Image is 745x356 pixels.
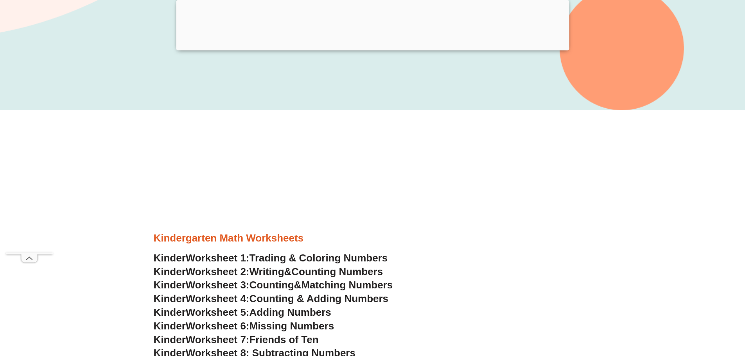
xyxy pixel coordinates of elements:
[154,279,186,291] span: Kinder
[186,266,250,277] span: Worksheet 2:
[186,293,250,304] span: Worksheet 4:
[154,266,186,277] span: Kinder
[186,334,250,345] span: Worksheet 7:
[250,320,334,332] span: Missing Numbers
[154,279,393,291] a: KinderWorksheet 3:Counting&Matching Numbers
[250,293,389,304] span: Counting & Adding Numbers
[154,320,186,332] span: Kinder
[154,266,383,277] a: KinderWorksheet 2:Writing&Counting Numbers
[154,320,334,332] a: KinderWorksheet 6:Missing Numbers
[186,252,250,264] span: Worksheet 1:
[154,293,186,304] span: Kinder
[250,334,319,345] span: Friends of Ten
[154,306,331,318] a: KinderWorksheet 5:Adding Numbers
[154,252,186,264] span: Kinder
[154,293,389,304] a: KinderWorksheet 4:Counting & Adding Numbers
[154,252,388,264] a: KinderWorksheet 1:Trading & Coloring Numbers
[250,252,388,264] span: Trading & Coloring Numbers
[186,320,250,332] span: Worksheet 6:
[154,232,592,245] h3: Kindergarten Math Worksheets
[186,279,250,291] span: Worksheet 3:
[250,279,294,291] span: Counting
[250,306,331,318] span: Adding Numbers
[154,334,319,345] a: KinderWorksheet 7:Friends of Ten
[6,18,53,252] iframe: Advertisement
[250,266,284,277] span: Writing
[615,268,745,356] iframe: Chat Widget
[301,279,393,291] span: Matching Numbers
[186,306,250,318] span: Worksheet 5:
[291,266,383,277] span: Counting Numbers
[154,122,592,231] iframe: Advertisement
[154,306,186,318] span: Kinder
[154,334,186,345] span: Kinder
